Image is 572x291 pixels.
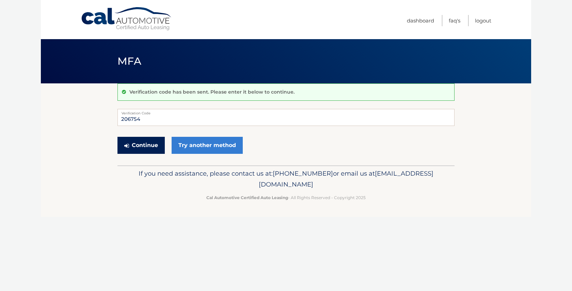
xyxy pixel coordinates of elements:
[475,15,491,26] a: Logout
[259,169,433,188] span: [EMAIL_ADDRESS][DOMAIN_NAME]
[172,137,243,154] a: Try another method
[273,169,333,177] span: [PHONE_NUMBER]
[122,194,450,201] p: - All Rights Reserved - Copyright 2025
[407,15,434,26] a: Dashboard
[81,7,173,31] a: Cal Automotive
[117,55,141,67] span: MFA
[206,195,288,200] strong: Cal Automotive Certified Auto Leasing
[122,168,450,190] p: If you need assistance, please contact us at: or email us at
[129,89,295,95] p: Verification code has been sent. Please enter it below to continue.
[449,15,460,26] a: FAQ's
[117,109,455,114] label: Verification Code
[117,109,455,126] input: Verification Code
[117,137,165,154] button: Continue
